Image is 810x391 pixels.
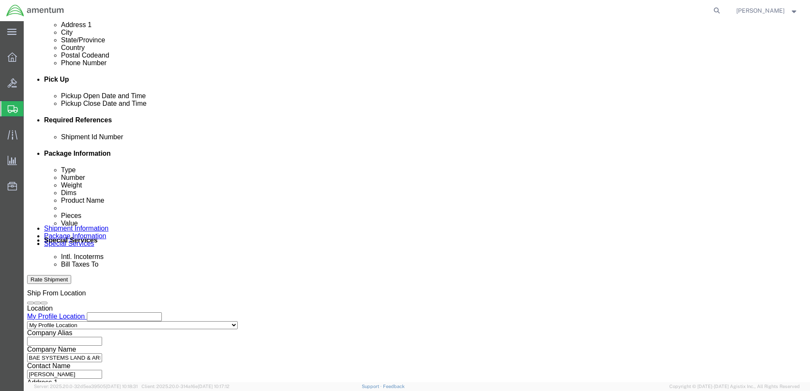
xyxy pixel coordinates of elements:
span: [DATE] 10:17:12 [198,384,230,389]
span: Copyright © [DATE]-[DATE] Agistix Inc., All Rights Reserved [669,383,800,390]
span: Server: 2025.20.0-32d5ea39505 [34,384,138,389]
a: Support [362,384,383,389]
a: Feedback [383,384,405,389]
img: logo [6,4,64,17]
iframe: FS Legacy Container [24,21,810,382]
span: [DATE] 10:18:31 [106,384,138,389]
span: ADRIAN RODRIGUEZ, JR [736,6,785,15]
button: [PERSON_NAME] [736,6,799,16]
span: Client: 2025.20.0-314a16e [141,384,230,389]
